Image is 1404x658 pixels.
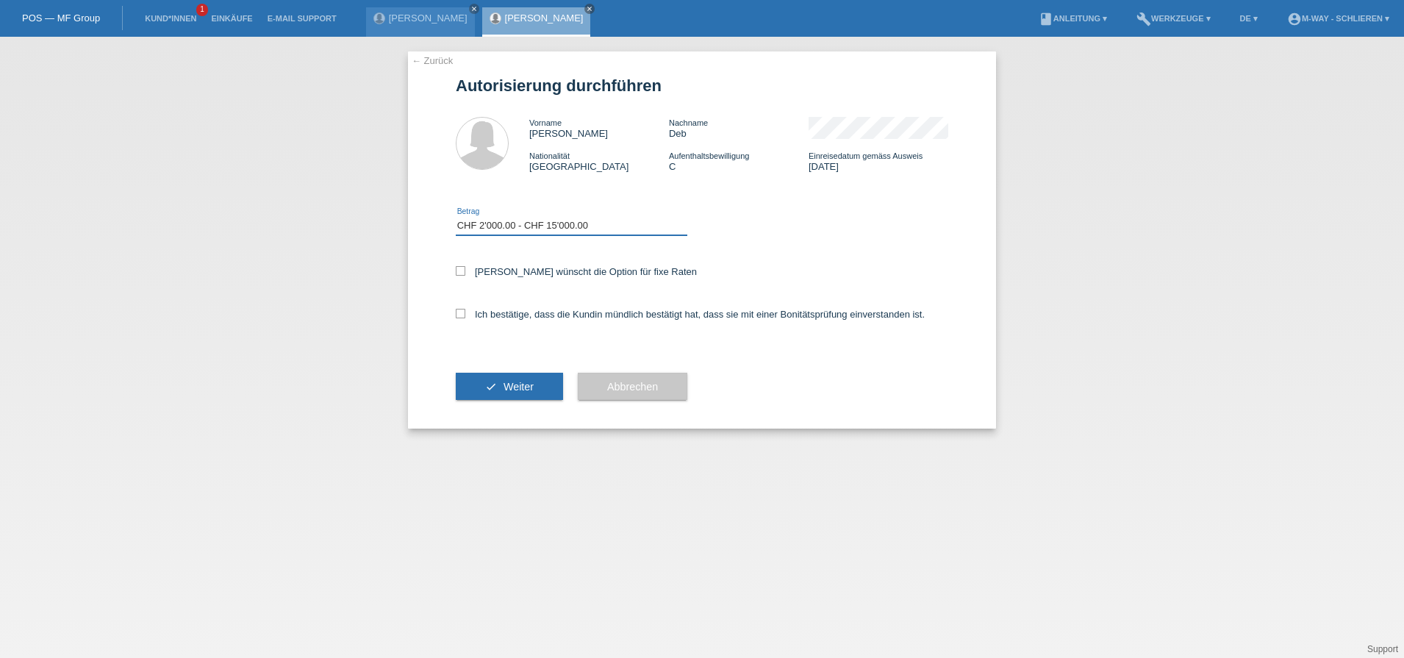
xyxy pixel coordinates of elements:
a: POS — MF Group [22,12,100,24]
a: close [469,4,479,14]
a: buildWerkzeuge ▾ [1129,14,1218,23]
a: Support [1367,644,1398,654]
i: book [1039,12,1053,26]
a: [PERSON_NAME] [389,12,468,24]
div: Deb [669,117,809,139]
h1: Autorisierung durchführen [456,76,948,95]
a: Kund*innen [137,14,204,23]
div: [PERSON_NAME] [529,117,669,139]
i: build [1136,12,1151,26]
label: [PERSON_NAME] wünscht die Option für fixe Raten [456,266,697,277]
span: Aufenthaltsbewilligung [669,151,749,160]
a: E-Mail Support [260,14,344,23]
div: [DATE] [809,150,948,172]
i: check [485,381,497,393]
button: check Weiter [456,373,563,401]
span: Weiter [504,381,534,393]
div: [GEOGRAPHIC_DATA] [529,150,669,172]
span: Nachname [669,118,708,127]
span: Einreisedatum gemäss Ausweis [809,151,923,160]
div: C [669,150,809,172]
span: Vorname [529,118,562,127]
a: ← Zurück [412,55,453,66]
a: DE ▾ [1233,14,1265,23]
i: close [470,5,478,12]
span: Abbrechen [607,381,658,393]
i: account_circle [1287,12,1302,26]
i: close [586,5,593,12]
a: close [584,4,595,14]
span: Nationalität [529,151,570,160]
a: Einkäufe [204,14,259,23]
button: Abbrechen [578,373,687,401]
a: [PERSON_NAME] [505,12,584,24]
span: 1 [196,4,208,16]
a: bookAnleitung ▾ [1031,14,1114,23]
a: account_circlem-way - Schlieren ▾ [1280,14,1397,23]
label: Ich bestätige, dass die Kundin mündlich bestätigt hat, dass sie mit einer Bonitätsprüfung einvers... [456,309,925,320]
